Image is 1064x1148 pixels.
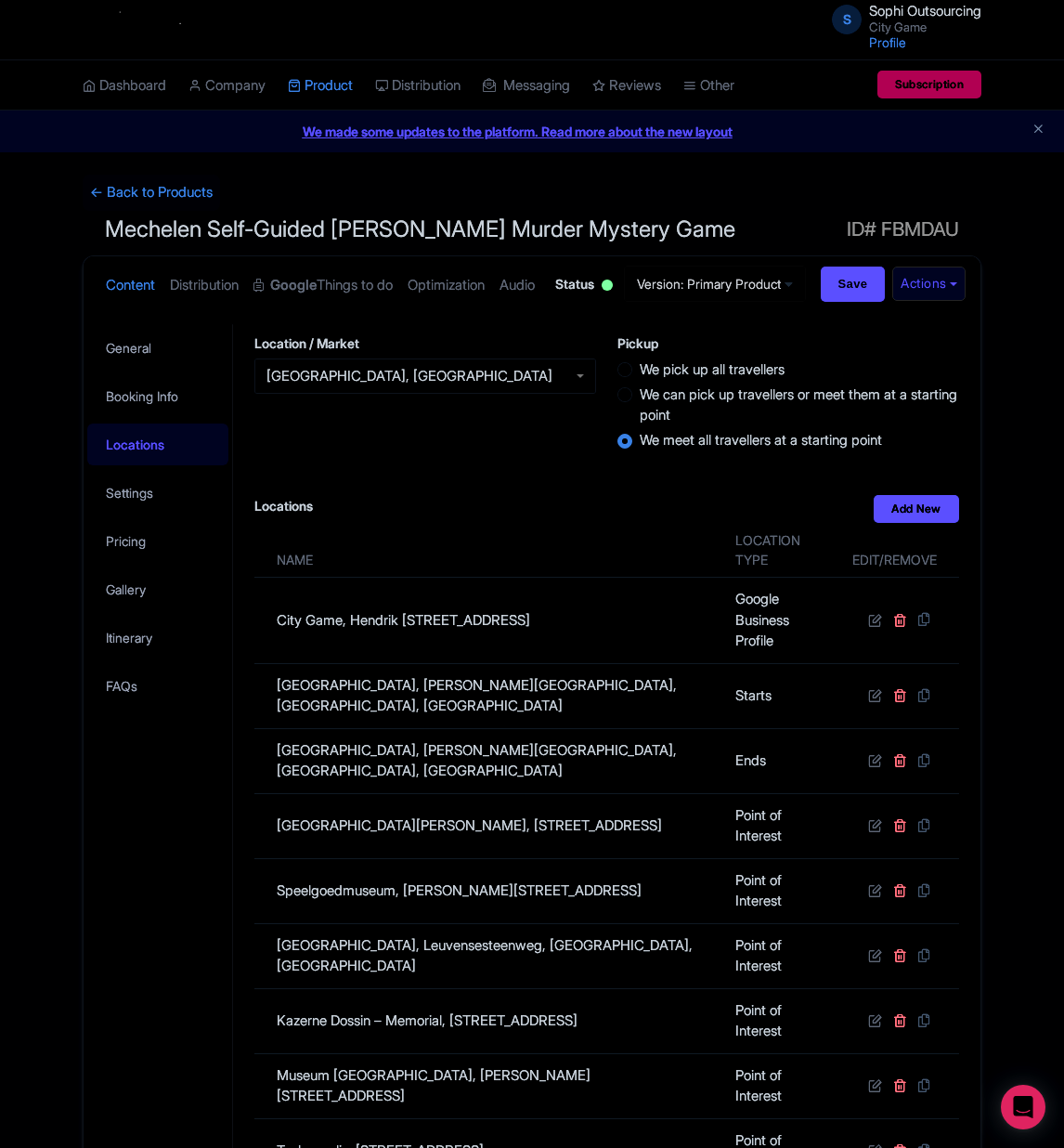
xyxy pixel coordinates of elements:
td: Point of Interest [724,858,841,923]
a: Settings [87,472,228,514]
th: Location type [724,523,841,578]
td: Museum [GEOGRAPHIC_DATA], [PERSON_NAME][STREET_ADDRESS] [254,1053,724,1118]
a: FAQs [87,665,228,707]
a: Add New [874,495,959,523]
a: Itinerary [87,617,228,659]
a: ← Back to Products [83,175,220,211]
a: Audio [500,256,535,315]
label: We pick up all travellers [640,359,785,381]
td: [GEOGRAPHIC_DATA], [PERSON_NAME][GEOGRAPHIC_DATA], [GEOGRAPHIC_DATA], [GEOGRAPHIC_DATA] [254,663,724,728]
div: [GEOGRAPHIC_DATA], [GEOGRAPHIC_DATA] [266,368,552,385]
label: We meet all travellers at a starting point [640,430,882,451]
label: Locations [254,496,313,515]
span: Sophi Outsourcing [869,2,981,20]
span: ID# FBMDAU [847,211,959,248]
a: Other [683,60,734,111]
td: Point of Interest [724,793,841,858]
a: Distribution [375,60,461,111]
span: Status [555,274,594,294]
span: S [832,5,862,34]
a: GoogleThings to do [253,256,393,315]
a: Product [288,60,353,111]
td: Google Business Profile [724,578,841,664]
input: Save [821,267,886,302]
small: City Game [869,21,981,33]
a: Subscription [877,71,981,98]
div: Active [598,272,616,301]
a: S Sophi Outsourcing City Game [821,4,981,33]
td: Ends [724,728,841,793]
a: Profile [869,34,906,50]
a: Messaging [483,60,570,111]
a: Booking Info [87,375,228,417]
td: [GEOGRAPHIC_DATA], Leuvensesteenweg, [GEOGRAPHIC_DATA], [GEOGRAPHIC_DATA] [254,923,724,988]
a: Content [106,256,155,315]
td: Kazerne Dossin – Memorial, [STREET_ADDRESS] [254,988,724,1053]
a: We made some updates to the platform. Read more about the new layout [11,122,1053,141]
button: Actions [892,267,966,301]
a: Optimization [408,256,485,315]
td: [GEOGRAPHIC_DATA], [PERSON_NAME][GEOGRAPHIC_DATA], [GEOGRAPHIC_DATA], [GEOGRAPHIC_DATA] [254,728,724,793]
a: Pricing [87,520,228,562]
label: We can pick up travellers or meet them at a starting point [640,385,959,426]
span: Mechelen Self-Guided [PERSON_NAME] Murder Mystery Game [105,215,735,242]
a: Version: Primary Product [624,266,806,302]
th: Name [254,523,724,578]
td: Speelgoedmuseum, [PERSON_NAME][STREET_ADDRESS] [254,858,724,923]
div: Open Intercom Messenger [1001,1085,1045,1129]
td: Point of Interest [724,923,841,988]
button: Close announcement [1032,120,1045,141]
span: Pickup [617,335,658,351]
td: Starts [724,663,841,728]
td: Point of Interest [724,1053,841,1118]
strong: Google [270,275,317,296]
a: Reviews [592,60,661,111]
a: General [87,327,228,369]
span: Location / Market [254,335,359,351]
a: Gallery [87,568,228,610]
td: City Game, Hendrik [STREET_ADDRESS] [254,578,724,664]
td: Point of Interest [724,988,841,1053]
th: Edit/Remove [841,523,959,578]
a: Locations [87,424,228,465]
a: Distribution [170,256,239,315]
a: Dashboard [83,60,166,111]
a: Company [188,60,266,111]
td: [GEOGRAPHIC_DATA][PERSON_NAME], [STREET_ADDRESS] [254,793,724,858]
img: logo-ab69f6fb50320c5b225c76a69d11143b.png [73,9,217,50]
